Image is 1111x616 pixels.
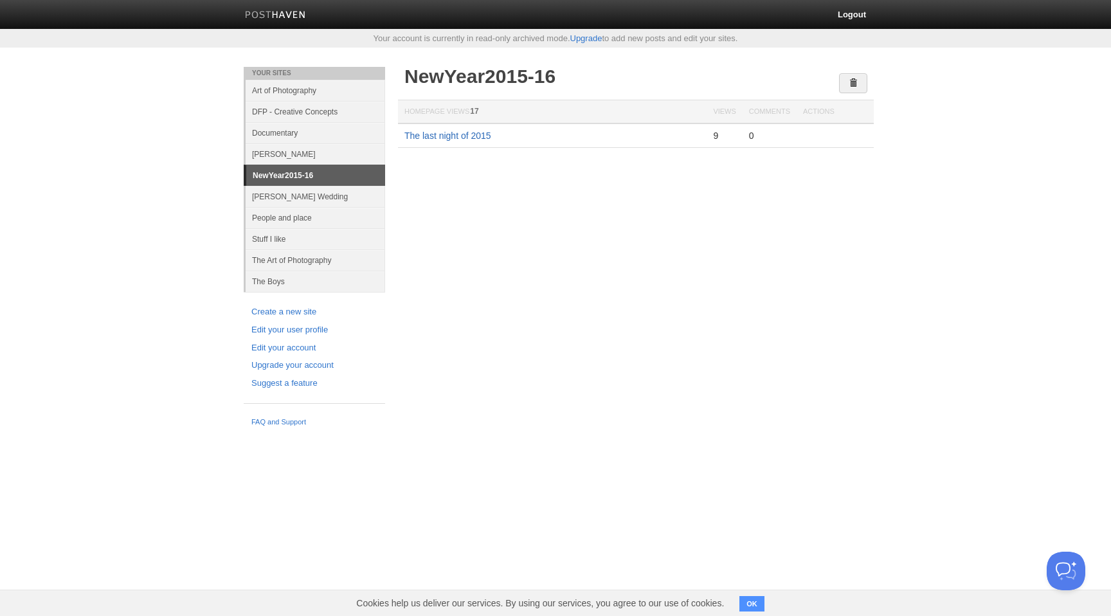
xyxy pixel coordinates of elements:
[246,165,385,186] a: NewYear2015-16
[251,305,377,319] a: Create a new site
[246,228,385,249] a: Stuff I like
[570,33,602,43] a: Upgrade
[343,590,737,616] span: Cookies help us deliver our services. By using our services, you agree to our use of cookies.
[234,34,877,42] div: Your account is currently in read-only archived mode. to add new posts and edit your sites.
[251,377,377,390] a: Suggest a feature
[470,107,478,116] span: 17
[251,417,377,428] a: FAQ and Support
[404,131,491,141] a: The last night of 2015
[246,186,385,207] a: [PERSON_NAME] Wedding
[246,80,385,101] a: Art of Photography
[398,100,707,124] th: Homepage Views
[251,323,377,337] a: Edit your user profile
[246,143,385,165] a: [PERSON_NAME]
[1047,552,1085,590] iframe: Help Scout Beacon - Open
[739,596,764,611] button: OK
[713,130,736,141] div: 9
[749,130,790,141] div: 0
[743,100,797,124] th: Comments
[797,100,874,124] th: Actions
[246,101,385,122] a: DFP - Creative Concepts
[404,66,555,87] a: NewYear2015-16
[246,207,385,228] a: People and place
[246,271,385,292] a: The Boys
[251,341,377,355] a: Edit your account
[244,67,385,80] li: Your Sites
[246,249,385,271] a: The Art of Photography
[707,100,742,124] th: Views
[251,359,377,372] a: Upgrade your account
[245,11,306,21] img: Posthaven-bar
[246,122,385,143] a: Documentary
